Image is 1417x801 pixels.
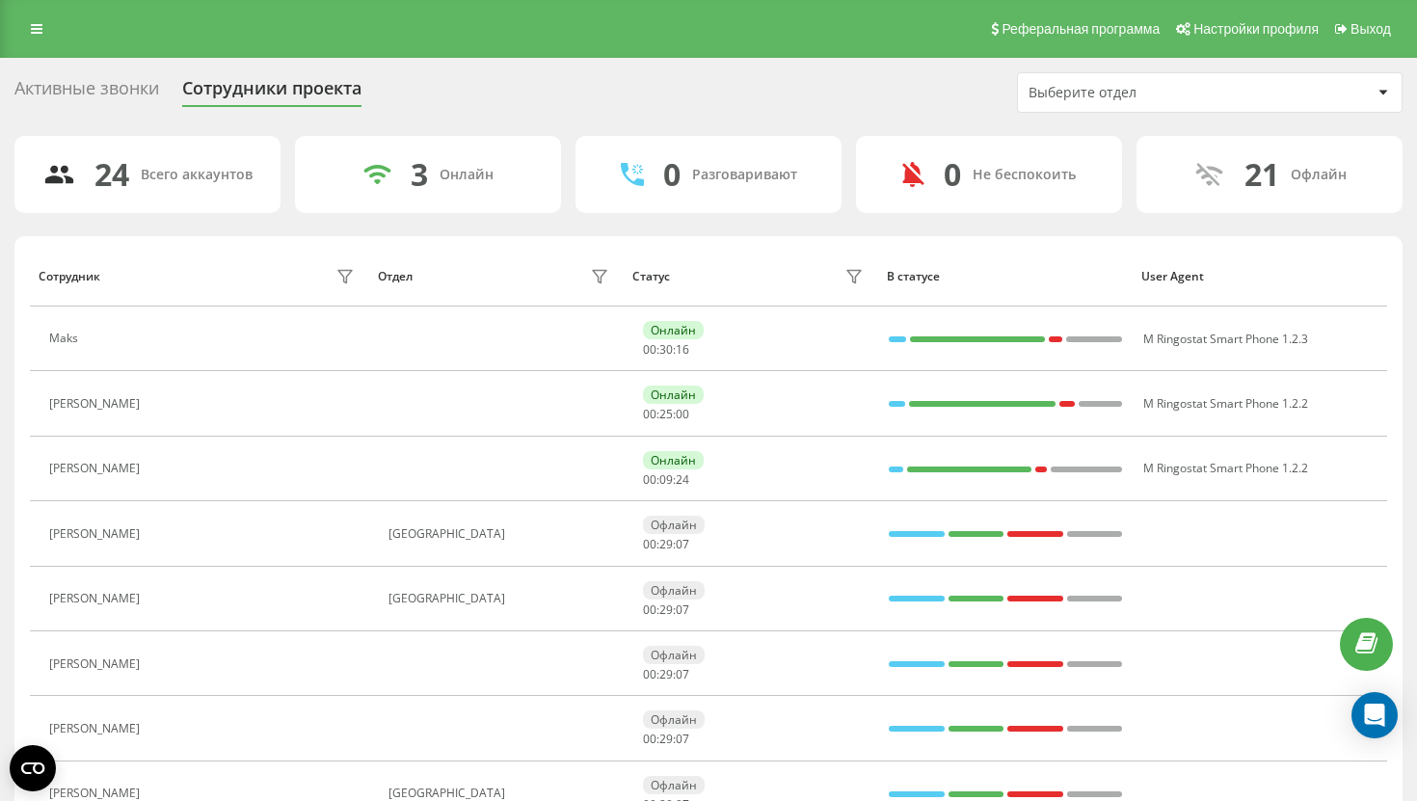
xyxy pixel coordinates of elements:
div: Офлайн [643,581,705,600]
div: 0 [944,156,961,193]
div: [GEOGRAPHIC_DATA] [388,787,613,800]
div: : : [643,603,689,617]
div: Офлайн [643,516,705,534]
div: : : [643,343,689,357]
span: 29 [659,536,673,552]
div: Сотрудник [39,270,100,283]
div: : : [643,408,689,421]
span: 00 [643,471,656,488]
span: Выход [1350,21,1391,37]
span: 29 [659,601,673,618]
div: Open Intercom Messenger [1351,692,1398,738]
div: Офлайн [643,776,705,794]
div: [PERSON_NAME] [49,722,145,735]
span: 30 [659,341,673,358]
div: 24 [94,156,129,193]
div: [PERSON_NAME] [49,592,145,605]
span: 25 [659,406,673,422]
span: 29 [659,666,673,682]
div: Отдел [378,270,413,283]
div: [PERSON_NAME] [49,527,145,541]
div: Онлайн [643,386,704,404]
div: 21 [1244,156,1279,193]
span: 00 [643,731,656,747]
span: 00 [643,666,656,682]
span: Реферальная программа [1002,21,1160,37]
div: 3 [411,156,428,193]
span: Настройки профиля [1193,21,1319,37]
div: Не беспокоить [973,167,1076,183]
span: 16 [676,341,689,358]
div: Статус [632,270,670,283]
button: Open CMP widget [10,745,56,791]
div: [GEOGRAPHIC_DATA] [388,527,613,541]
span: 00 [643,536,656,552]
div: Выберите отдел [1029,85,1259,101]
span: 00 [643,601,656,618]
div: В статусе [887,270,1123,283]
div: Онлайн [440,167,494,183]
span: 00 [643,341,656,358]
div: [PERSON_NAME] [49,787,145,800]
span: 07 [676,731,689,747]
span: 00 [643,406,656,422]
div: Офлайн [643,646,705,664]
span: M Ringostat Smart Phone 1.2.2 [1143,460,1308,476]
span: M Ringostat Smart Phone 1.2.3 [1143,331,1308,347]
div: Онлайн [643,321,704,339]
span: 07 [676,666,689,682]
div: [PERSON_NAME] [49,397,145,411]
span: 00 [676,406,689,422]
div: Maks [49,332,83,345]
div: Активные звонки [14,78,159,108]
div: Разговаривают [692,167,797,183]
div: Офлайн [1291,167,1347,183]
span: 29 [659,731,673,747]
div: : : [643,473,689,487]
span: M Ringostat Smart Phone 1.2.2 [1143,395,1308,412]
div: : : [643,733,689,746]
span: 24 [676,471,689,488]
div: [GEOGRAPHIC_DATA] [388,592,613,605]
div: Офлайн [643,710,705,729]
div: [PERSON_NAME] [49,462,145,475]
div: : : [643,538,689,551]
span: 09 [659,471,673,488]
div: [PERSON_NAME] [49,657,145,671]
span: 07 [676,601,689,618]
div: : : [643,668,689,681]
div: Сотрудники проекта [182,78,361,108]
div: Онлайн [643,451,704,469]
div: Всего аккаунтов [141,167,253,183]
div: User Agent [1141,270,1377,283]
span: 07 [676,536,689,552]
div: 0 [663,156,681,193]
